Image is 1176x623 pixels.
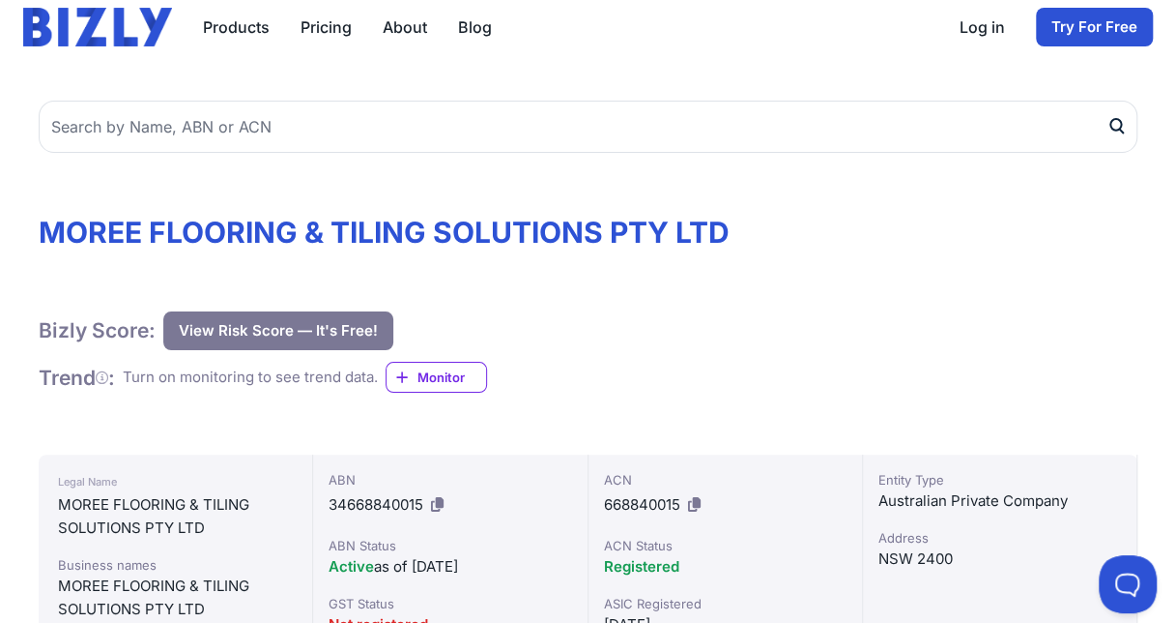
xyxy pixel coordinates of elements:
[39,101,1137,153] input: Search by Name, ABN or ACN
[604,470,846,489] div: ACN
[58,555,293,575] div: Business names
[329,555,571,578] div: as of [DATE]
[1036,8,1153,46] a: Try For Free
[58,493,293,540] div: MOREE FLOORING & TILING SOLUTIONS PTY LTD
[123,367,378,389] div: Turn on monitoring to see trend data.
[878,548,1121,571] div: NSW 2400
[203,15,270,39] button: Products
[58,575,293,621] div: MOREE FLOORING & TILING SOLUTIONS PTY LTD
[383,15,427,39] a: About
[960,15,1005,39] a: Log in
[58,470,293,493] div: Legal Name
[329,594,571,613] div: GST Status
[329,495,423,514] span: 34668840015
[163,311,393,350] button: View Risk Score — It's Free!
[386,362,487,393] a: Monitor
[39,365,115,391] h1: Trend :
[329,470,571,489] div: ABN
[39,215,1137,250] h1: MOREE FLOORING & TILING SOLUTIONS PTY LTD
[39,317,156,343] h1: Bizly Score:
[878,470,1121,489] div: Entity Type
[301,15,352,39] a: Pricing
[604,536,846,555] div: ACN Status
[458,15,492,39] a: Blog
[878,528,1121,548] div: Address
[604,557,679,576] span: Registered
[878,489,1121,513] div: Australian Private Company
[604,495,680,514] span: 668840015
[1099,555,1157,613] iframe: Toggle Customer Support
[604,594,846,613] div: ASIC Registered
[329,536,571,555] div: ABN Status
[329,557,374,576] span: Active
[417,368,486,387] span: Monitor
